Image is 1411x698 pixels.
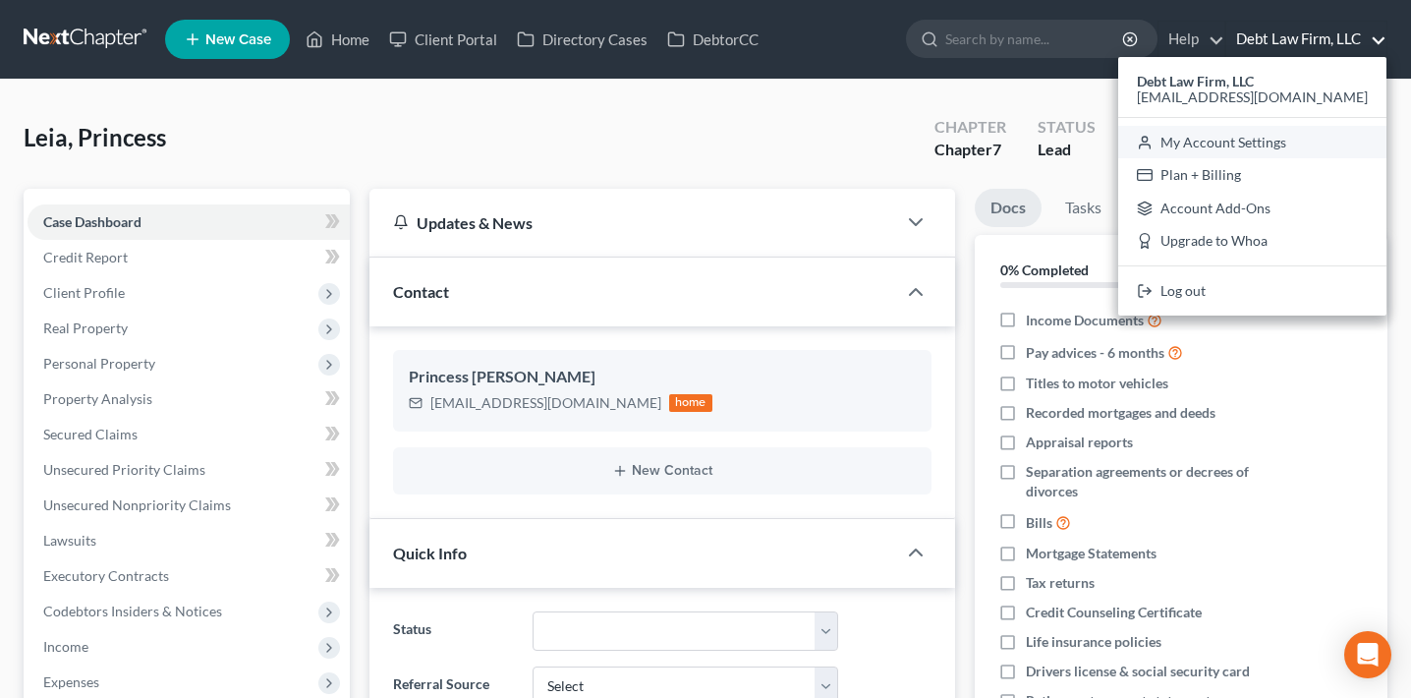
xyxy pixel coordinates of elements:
[1038,139,1096,161] div: Lead
[43,426,138,442] span: Secured Claims
[1026,603,1202,622] span: Credit Counseling Certificate
[43,284,125,301] span: Client Profile
[1118,192,1386,225] a: Account Add-Ons
[28,523,350,558] a: Lawsuits
[1049,189,1117,227] a: Tasks
[28,417,350,452] a: Secured Claims
[1026,403,1215,423] span: Recorded mortgages and deeds
[43,213,141,230] span: Case Dashboard
[43,532,96,549] span: Lawsuits
[992,140,1001,158] span: 7
[1038,116,1096,139] div: Status
[1026,462,1268,501] span: Separation agreements or decrees of divorces
[430,393,661,413] div: [EMAIL_ADDRESS][DOMAIN_NAME]
[1026,433,1133,452] span: Appraisal reports
[409,366,916,389] div: Princess [PERSON_NAME]
[507,22,657,57] a: Directory Cases
[28,452,350,488] a: Unsecured Priority Claims
[1118,225,1386,259] a: Upgrade to Whoa
[1026,544,1157,563] span: Mortgage Statements
[1026,374,1168,393] span: Titles to motor vehicles
[1226,22,1386,57] a: Debt Law Firm, LLC
[28,381,350,417] a: Property Analysis
[43,461,205,478] span: Unsecured Priority Claims
[1118,274,1386,308] a: Log out
[43,638,88,655] span: Income
[1026,343,1164,363] span: Pay advices - 6 months
[296,22,379,57] a: Home
[409,463,916,479] button: New Contact
[383,611,523,651] label: Status
[43,320,128,336] span: Real Property
[43,355,155,372] span: Personal Property
[1118,57,1386,316] div: Debt Law Firm, LLC
[1026,573,1095,593] span: Tax returns
[43,249,128,265] span: Credit Report
[934,139,1006,161] div: Chapter
[975,189,1042,227] a: Docs
[934,116,1006,139] div: Chapter
[205,32,271,47] span: New Case
[945,21,1125,57] input: Search by name...
[669,394,712,412] div: home
[28,488,350,523] a: Unsecured Nonpriority Claims
[28,558,350,594] a: Executory Contracts
[1118,158,1386,192] a: Plan + Billing
[393,212,873,233] div: Updates & News
[1344,631,1391,678] div: Open Intercom Messenger
[24,123,166,151] span: Leia, Princess
[1026,662,1250,681] span: Drivers license & social security card
[393,282,449,301] span: Contact
[1118,126,1386,159] a: My Account Settings
[1026,513,1052,533] span: Bills
[1137,88,1368,105] span: [EMAIL_ADDRESS][DOMAIN_NAME]
[1158,22,1224,57] a: Help
[1026,632,1161,652] span: Life insurance policies
[379,22,507,57] a: Client Portal
[43,496,231,513] span: Unsecured Nonpriority Claims
[657,22,768,57] a: DebtorCC
[1026,311,1144,330] span: Income Documents
[43,390,152,407] span: Property Analysis
[393,544,467,562] span: Quick Info
[1137,73,1254,89] strong: Debt Law Firm, LLC
[43,567,169,584] span: Executory Contracts
[28,204,350,240] a: Case Dashboard
[43,603,222,619] span: Codebtors Insiders & Notices
[28,240,350,275] a: Credit Report
[43,673,99,690] span: Expenses
[1000,262,1089,278] strong: 0% Completed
